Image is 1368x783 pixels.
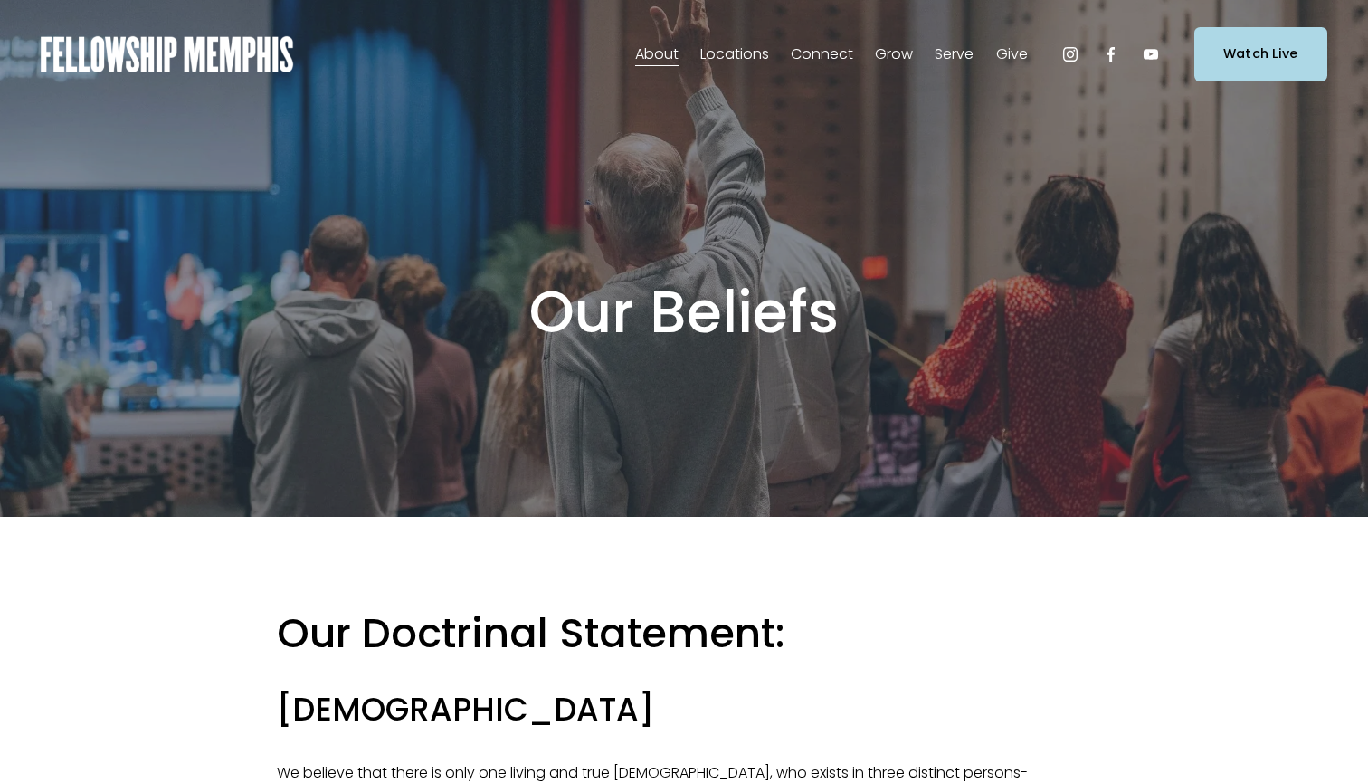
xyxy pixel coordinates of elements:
span: Grow [875,42,913,68]
a: folder dropdown [700,40,769,69]
a: Watch Live [1194,27,1327,81]
a: folder dropdown [996,40,1028,69]
a: folder dropdown [791,40,853,69]
span: Locations [700,42,769,68]
span: Give [996,42,1028,68]
span: Serve [935,42,974,68]
a: folder dropdown [635,40,679,69]
a: folder dropdown [935,40,974,69]
h1: Our Beliefs [277,277,1091,349]
a: YouTube [1142,45,1160,63]
h2: Our Doctrinal Statement: [277,607,1091,660]
a: Instagram [1061,45,1079,63]
a: Facebook [1102,45,1120,63]
img: Fellowship Memphis [41,36,293,72]
span: About [635,42,679,68]
span: Connect [791,42,853,68]
a: folder dropdown [875,40,913,69]
h3: [DEMOGRAPHIC_DATA] [277,689,1091,731]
